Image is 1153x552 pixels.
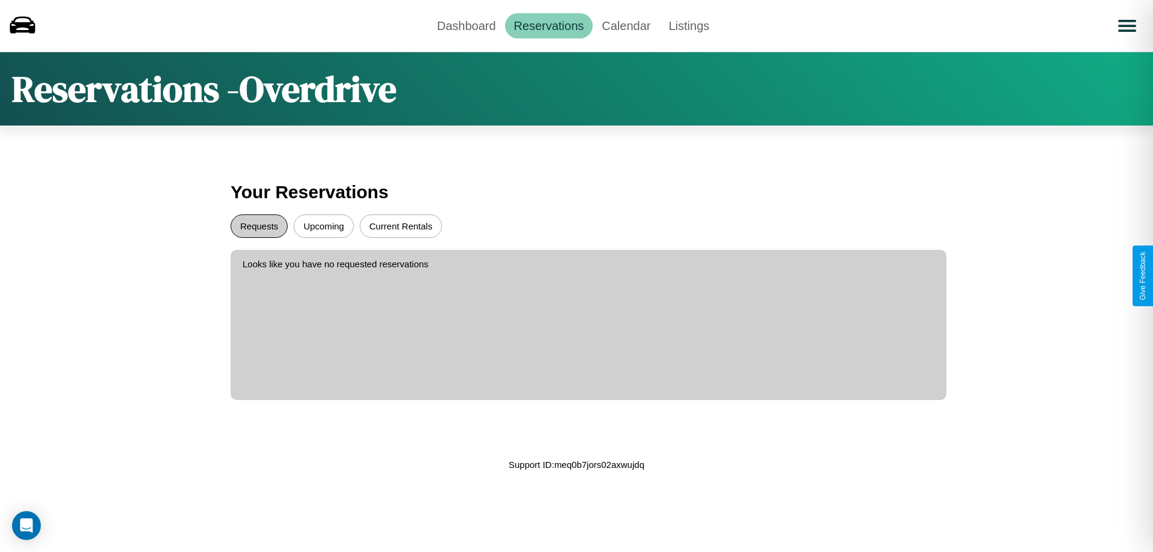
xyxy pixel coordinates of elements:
div: Give Feedback [1139,252,1147,300]
p: Looks like you have no requested reservations [243,256,934,272]
a: Calendar [593,13,659,38]
button: Requests [231,214,288,238]
a: Listings [659,13,718,38]
button: Upcoming [294,214,354,238]
h1: Reservations - Overdrive [12,64,396,114]
div: Open Intercom Messenger [12,511,41,540]
a: Dashboard [428,13,505,38]
p: Support ID: meq0b7jors02axwujdq [509,456,644,473]
h3: Your Reservations [231,176,922,208]
button: Open menu [1110,9,1144,43]
a: Reservations [505,13,593,38]
button: Current Rentals [360,214,442,238]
